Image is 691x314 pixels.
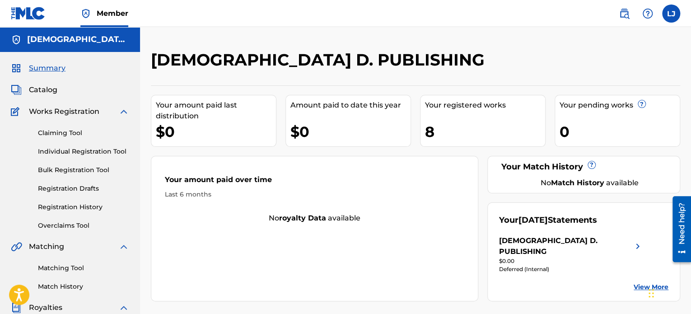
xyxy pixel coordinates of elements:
[499,235,643,273] a: [DEMOGRAPHIC_DATA] D. PUBLISHINGright chevron icon$0.00Deferred (Internal)
[29,106,99,117] span: Works Registration
[560,122,680,142] div: 0
[38,184,129,193] a: Registration Drafts
[38,128,129,138] a: Claiming Tool
[499,235,632,257] div: [DEMOGRAPHIC_DATA] D. PUBLISHING
[11,63,65,74] a: SummarySummary
[639,5,657,23] div: Help
[11,34,22,45] img: Accounts
[425,100,545,111] div: Your registered works
[118,241,129,252] img: expand
[425,122,545,142] div: 8
[151,50,489,70] h2: [DEMOGRAPHIC_DATA] D. PUBLISHING
[11,302,22,313] img: Royalties
[11,106,23,117] img: Works Registration
[290,122,411,142] div: $0
[29,84,57,95] span: Catalog
[118,106,129,117] img: expand
[165,174,464,190] div: Your amount paid over time
[638,100,645,108] span: ?
[80,8,91,19] img: Top Rightsholder
[38,147,129,156] a: Individual Registration Tool
[11,84,22,95] img: Catalog
[662,5,680,23] div: User Menu
[588,161,595,169] span: ?
[165,190,464,199] div: Last 6 months
[290,100,411,111] div: Amount paid to date this year
[156,100,276,122] div: Your amount paid last distribution
[619,8,630,19] img: search
[29,63,65,74] span: Summary
[279,214,326,222] strong: royalty data
[29,302,62,313] span: Royalties
[38,263,129,273] a: Matching Tool
[11,7,46,20] img: MLC Logo
[499,161,668,173] div: Your Match History
[11,84,57,95] a: CatalogCatalog
[510,178,668,188] div: No available
[38,221,129,230] a: Overclaims Tool
[649,280,654,307] div: Drag
[518,215,548,225] span: [DATE]
[38,282,129,291] a: Match History
[156,122,276,142] div: $0
[642,8,653,19] img: help
[646,271,691,314] iframe: Chat Widget
[560,100,680,111] div: Your pending works
[11,63,22,74] img: Summary
[11,241,22,252] img: Matching
[499,257,643,265] div: $0.00
[38,202,129,212] a: Registration History
[666,193,691,266] iframe: Resource Center
[551,178,604,187] strong: Match History
[118,302,129,313] img: expand
[29,241,64,252] span: Matching
[499,265,643,273] div: Deferred (Internal)
[499,214,597,226] div: Your Statements
[27,34,129,45] h5: PREACHER D. PUBLISHING
[151,213,478,224] div: No available
[38,165,129,175] a: Bulk Registration Tool
[97,8,128,19] span: Member
[615,5,633,23] a: Public Search
[632,235,643,257] img: right chevron icon
[634,282,668,292] a: View More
